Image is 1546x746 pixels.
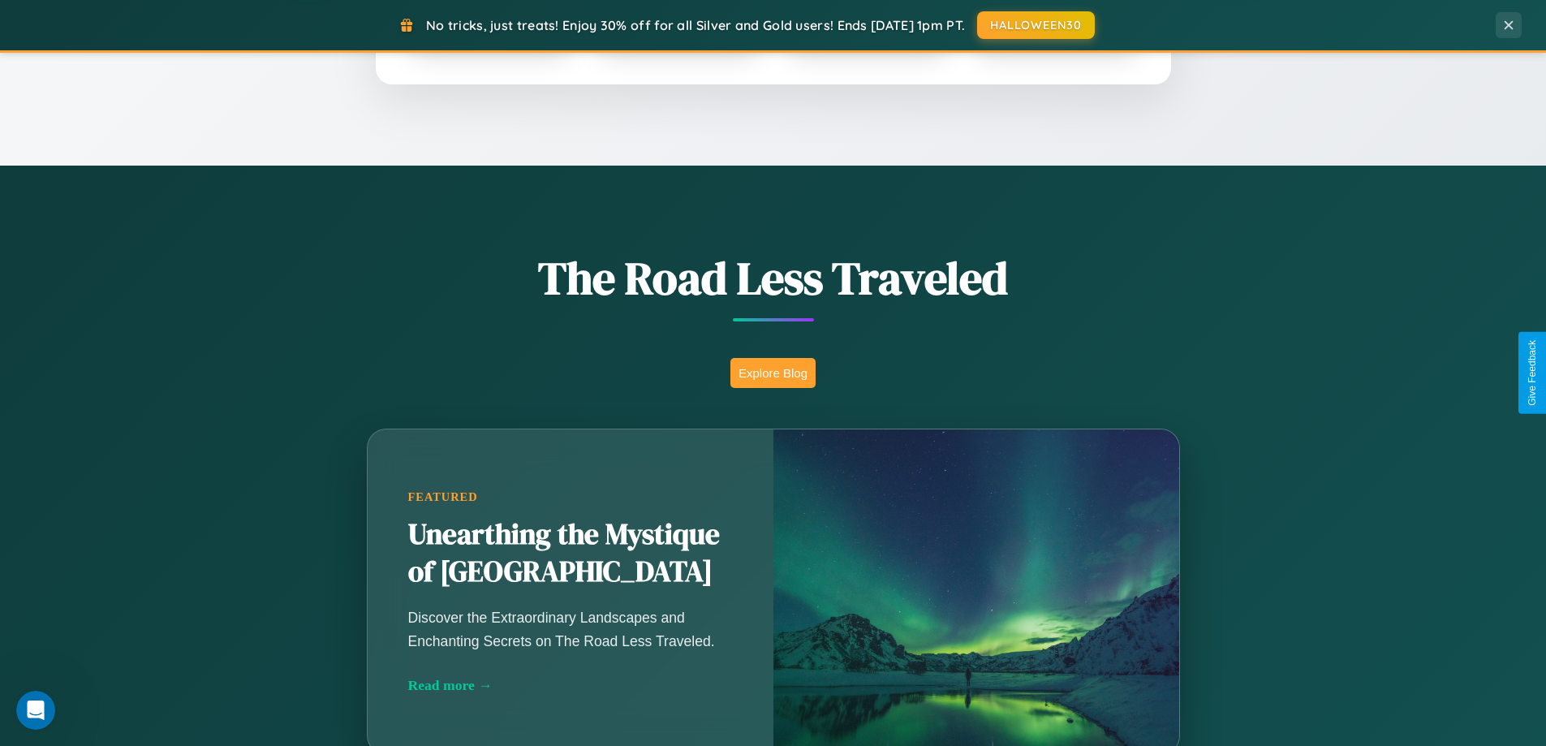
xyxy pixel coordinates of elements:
span: No tricks, just treats! Enjoy 30% off for all Silver and Gold users! Ends [DATE] 1pm PT. [426,17,965,33]
h1: The Road Less Traveled [286,247,1260,309]
p: Discover the Extraordinary Landscapes and Enchanting Secrets on The Road Less Traveled. [408,606,733,652]
div: Featured [408,490,733,504]
h2: Unearthing the Mystique of [GEOGRAPHIC_DATA] [408,516,733,591]
div: Give Feedback [1527,340,1538,406]
div: Read more → [408,677,733,694]
button: HALLOWEEN30 [977,11,1095,39]
button: Explore Blog [730,358,816,388]
iframe: Intercom live chat [16,691,55,730]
